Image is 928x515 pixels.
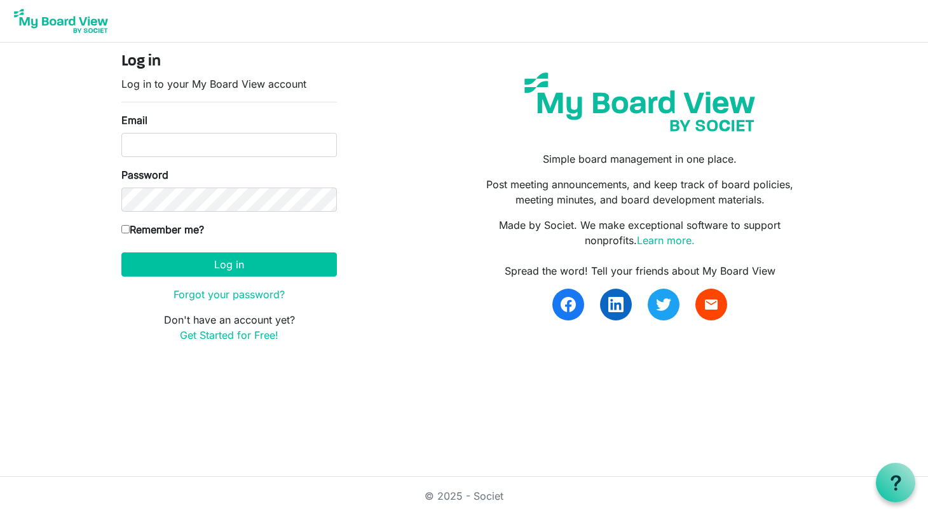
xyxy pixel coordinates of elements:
[121,76,337,92] p: Log in to your My Board View account
[121,252,337,277] button: Log in
[121,225,130,233] input: Remember me?
[121,53,337,71] h4: Log in
[474,177,807,207] p: Post meeting announcements, and keep track of board policies, meeting minutes, and board developm...
[695,289,727,320] a: email
[425,490,503,502] a: © 2025 - Societ
[121,113,147,128] label: Email
[474,151,807,167] p: Simple board management in one place.
[174,288,285,301] a: Forgot your password?
[608,297,624,312] img: linkedin.svg
[10,5,112,37] img: My Board View Logo
[180,329,278,341] a: Get Started for Free!
[474,217,807,248] p: Made by Societ. We make exceptional software to support nonprofits.
[474,263,807,278] div: Spread the word! Tell your friends about My Board View
[656,297,671,312] img: twitter.svg
[121,167,168,182] label: Password
[561,297,576,312] img: facebook.svg
[515,63,765,141] img: my-board-view-societ.svg
[704,297,719,312] span: email
[121,312,337,343] p: Don't have an account yet?
[121,222,204,237] label: Remember me?
[637,234,695,247] a: Learn more.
